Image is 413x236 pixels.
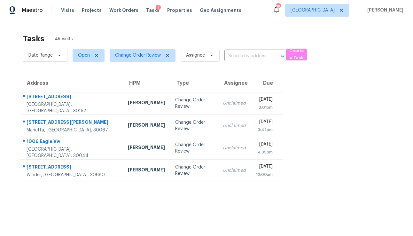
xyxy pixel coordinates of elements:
[286,49,307,60] button: Create a Task
[27,138,118,146] div: 1006 Eagle Vw
[27,164,118,172] div: [STREET_ADDRESS]
[22,7,43,13] span: Maestro
[128,144,165,152] div: [PERSON_NAME]
[27,101,118,114] div: [GEOGRAPHIC_DATA], [GEOGRAPHIC_DATA], 30157
[218,74,251,92] th: Assignee
[55,36,73,42] span: 4 Results
[27,146,118,159] div: [GEOGRAPHIC_DATA], [GEOGRAPHIC_DATA], 30044
[123,74,170,92] th: HPM
[365,7,403,13] span: [PERSON_NAME]
[256,127,273,133] div: 3:42pm
[175,164,213,177] div: Change Order Review
[128,122,165,130] div: [PERSON_NAME]
[276,4,280,10] div: 75
[278,52,287,61] button: Open
[256,149,273,155] div: 4:39pm
[27,172,118,178] div: Winder, [GEOGRAPHIC_DATA], 30680
[175,142,213,154] div: Change Order Review
[109,7,138,13] span: Work Orders
[290,47,304,62] span: Create a Task
[20,74,123,92] th: Address
[186,52,205,59] span: Assignee
[291,7,335,13] span: [GEOGRAPHIC_DATA]
[146,8,160,12] span: Tasks
[27,119,118,127] div: [STREET_ADDRESS][PERSON_NAME]
[156,5,161,11] div: 1
[61,7,74,13] span: Visits
[78,52,90,59] span: Open
[128,167,165,175] div: [PERSON_NAME]
[256,141,273,149] div: [DATE]
[175,119,213,132] div: Change Order Review
[170,74,218,92] th: Type
[200,7,241,13] span: Geo Assignments
[175,97,213,110] div: Change Order Review
[223,122,246,129] div: Unclaimed
[251,74,283,92] th: Due
[223,167,246,174] div: Unclaimed
[82,7,102,13] span: Projects
[256,119,273,127] div: [DATE]
[23,35,44,42] h2: Tasks
[256,163,273,171] div: [DATE]
[128,99,165,107] div: [PERSON_NAME]
[223,145,246,151] div: Unclaimed
[256,104,273,111] div: 3:01pm
[256,96,273,104] div: [DATE]
[223,100,246,106] div: Unclaimed
[115,52,161,59] span: Change Order Review
[27,127,118,133] div: Marietta, [GEOGRAPHIC_DATA], 30067
[27,93,118,101] div: [STREET_ADDRESS]
[256,171,273,178] div: 12:00am
[224,51,269,61] input: Search by address
[167,7,192,13] span: Properties
[28,52,53,59] span: Date Range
